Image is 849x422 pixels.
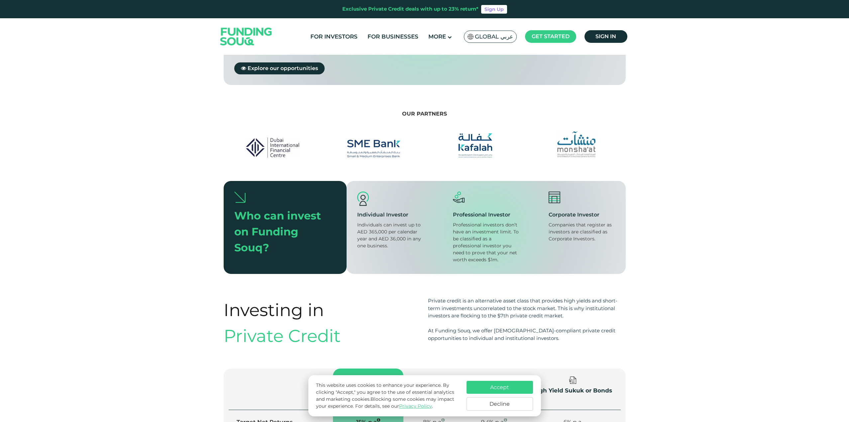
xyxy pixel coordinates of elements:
a: Privacy Policy [399,403,432,409]
div: Private credit is an alternative asset class that provides high yields and short-term investments... [428,297,626,320]
a: Explore our opportunities [234,62,325,74]
div: Individual Investor [357,211,424,219]
button: Decline [467,397,533,411]
i: 15% Net yield (expected) by activating Auto Invest [377,418,380,422]
div: Private Credit [224,323,421,349]
img: professional investor [453,192,465,203]
a: Sign Up [481,5,507,14]
a: For Businesses [366,31,420,42]
div: Investing in [224,297,421,323]
span: More [428,33,446,40]
span: Sign in [595,33,616,40]
img: Partners Images [556,131,597,158]
div: Corporate Investor [549,211,615,219]
i: Annualised performance for the S&P 500 in the last 50 years [504,418,507,422]
img: Partners Images [459,133,492,158]
img: SA Flag [468,34,474,40]
button: Accept [467,381,533,394]
div: Individuals can invest up to AED 365,000 per calendar year and AED 36,000 in any one business. [357,221,424,249]
div: Who can invest on Funding Souq? [234,208,326,256]
img: Partners Images [246,137,299,158]
img: Logo [214,20,279,53]
span: Get started [532,33,570,40]
img: Partners Images [347,140,400,158]
img: reatil investor [357,192,369,206]
div: Professional investors don’t have an investment limit. To be classified as a professional investo... [453,221,519,263]
div: Professional Investor [453,211,519,219]
span: Global عربي [475,33,513,41]
img: arrow [235,191,246,203]
div: Exclusive Private Credit deals with up to 23% return* [342,5,478,13]
div: Companies that register as investors are classified as Corporate Investors. [549,221,615,242]
img: corporate investor [549,192,560,203]
span: For details, see our . [355,403,433,409]
p: This website uses cookies to enhance your experience. By clicking "Accept," you agree to the use ... [316,382,460,410]
a: Sign in [584,30,627,43]
div: At Funding Souq, we offer [DEMOGRAPHIC_DATA]-compliant private credit opportunities to individual... [428,327,626,342]
a: For Investors [309,31,359,42]
img: private-check [569,377,576,384]
span: Blocking some cookies may impact your experience. [316,396,454,409]
div: High Yield Sukuk or Bonds [532,386,613,395]
span: Our Partners [402,111,447,117]
i: Average net yield across different sectors [441,418,445,422]
span: Explore our opportunities [248,65,318,71]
